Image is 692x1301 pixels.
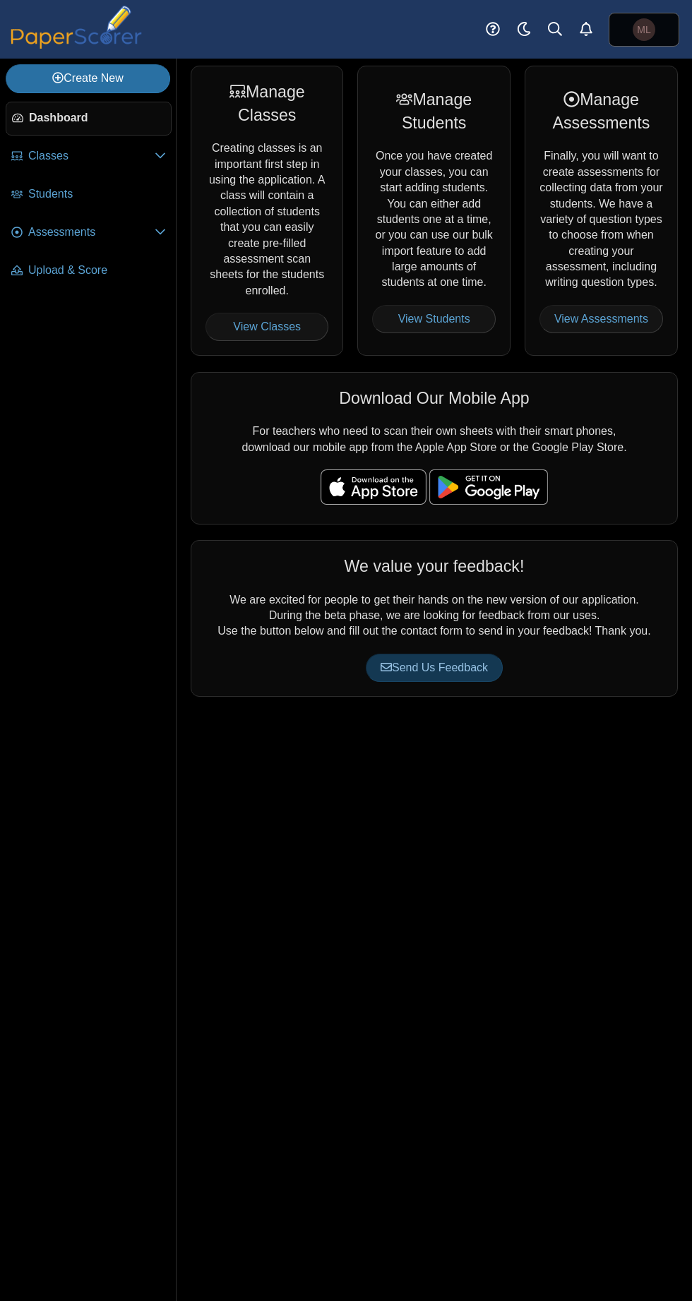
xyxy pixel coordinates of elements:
span: Assessments [28,224,155,240]
a: Classes [6,140,172,174]
a: Dashboard [6,102,172,136]
span: Maximilian Lyon [633,18,655,41]
div: Manage Students [372,88,495,134]
a: Assessments [6,216,172,250]
span: Students [28,186,166,202]
div: Manage Classes [205,80,328,126]
div: Manage Assessments [539,88,663,134]
a: Upload & Score [6,254,172,288]
a: Alerts [571,14,602,45]
div: Download Our Mobile App [205,387,663,409]
img: apple-store-badge.svg [321,469,426,505]
span: Upload & Score [28,263,166,278]
a: View Assessments [539,305,663,333]
div: We are excited for people to get their hands on the new version of our application. During the be... [191,540,678,697]
img: PaperScorer [6,6,147,49]
img: google-play-badge.png [429,469,548,505]
div: Once you have created your classes, you can start adding students. You can either add students on... [357,66,510,356]
a: Maximilian Lyon [609,13,679,47]
a: View Students [372,305,495,333]
a: Send Us Feedback [366,654,503,682]
div: For teachers who need to scan their own sheets with their smart phones, download our mobile app f... [191,372,678,524]
div: Finally, you will want to create assessments for collecting data from your students. We have a va... [525,66,678,356]
a: Students [6,178,172,212]
span: Classes [28,148,155,164]
a: View Classes [205,313,328,341]
span: Send Us Feedback [381,661,488,673]
span: Dashboard [29,110,165,126]
div: Creating classes is an important first step in using the application. A class will contain a coll... [191,66,343,356]
a: PaperScorer [6,39,147,51]
span: Maximilian Lyon [637,25,650,35]
a: Create New [6,64,170,92]
div: We value your feedback! [205,555,663,577]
